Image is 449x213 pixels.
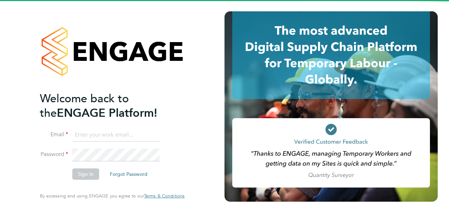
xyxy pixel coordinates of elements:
[40,91,178,120] h2: ENGAGE Platform!
[72,129,160,142] input: Enter your work email...
[40,193,185,199] span: By accessing and using ENGAGE you agree to our
[144,193,185,199] span: Terms & Conditions
[144,193,185,199] a: Terms & Conditions
[40,151,68,158] label: Password
[40,92,129,120] span: Welcome back to the
[72,168,99,180] button: Sign In
[104,168,153,180] button: Forgot Password
[40,131,68,138] label: Email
